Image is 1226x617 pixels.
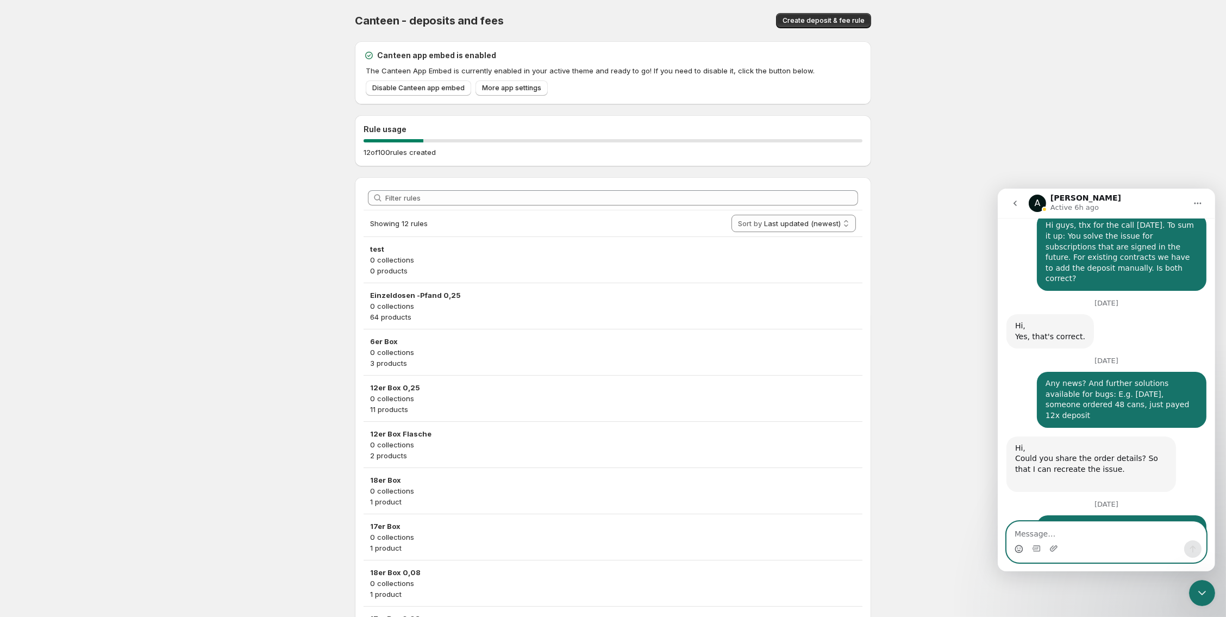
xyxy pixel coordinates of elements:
h3: 12er Box Flasche [370,428,856,439]
h2: Rule usage [364,124,862,135]
span: More app settings [482,84,541,92]
p: 0 collections [370,347,856,358]
span: Showing 12 rules [370,219,428,228]
p: The Canteen App Embed is currently enabled in your active theme and ready to go! If you need to d... [366,65,862,76]
div: Camba says… [9,327,209,391]
h3: 12er Box 0,25 [370,382,856,393]
iframe: Intercom live chat [998,189,1215,571]
p: 1 product [370,496,856,507]
button: Send a message… [186,352,204,369]
button: Upload attachment [52,356,60,364]
input: Filter rules [385,190,858,205]
p: 11 products [370,404,856,415]
h3: 17er Box [370,521,856,532]
h3: 6er Box [370,336,856,347]
h3: 18er Box 0,08 [370,567,856,578]
p: 64 products [370,311,856,322]
button: Create deposit & fee rule [776,13,871,28]
h3: 18er Box [370,475,856,485]
span: Create deposit & fee rule [783,16,865,25]
a: More app settings [476,80,548,96]
p: 0 collections [370,439,856,450]
iframe: Intercom live chat [1189,580,1215,606]
span: Canteen - deposits and fees [355,14,504,27]
p: 12 of 100 rules created [364,147,436,158]
p: 0 collections [370,393,856,404]
h3: Einzeldosen -Pfand 0,25 [370,290,856,301]
span: Disable Canteen app embed [372,84,465,92]
p: 1 product [370,589,856,600]
div: It is order #10923. And just an example. / And any news about our original issue about deposit an... [39,327,209,382]
p: 1 product [370,543,856,553]
p: 0 collections [370,301,856,311]
button: Gif picker [34,356,43,364]
p: 0 products [370,265,856,276]
p: 0 collections [370,532,856,543]
h3: test [370,244,856,254]
p: 0 collections [370,485,856,496]
p: 0 collections [370,578,856,589]
button: Emoji picker [17,356,26,365]
textarea: Message… [9,333,208,352]
p: 2 products [370,450,856,461]
p: 0 collections [370,254,856,265]
a: Disable Canteen app embed [366,80,471,96]
h2: Canteen app embed is enabled [377,50,496,61]
p: 3 products [370,358,856,369]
